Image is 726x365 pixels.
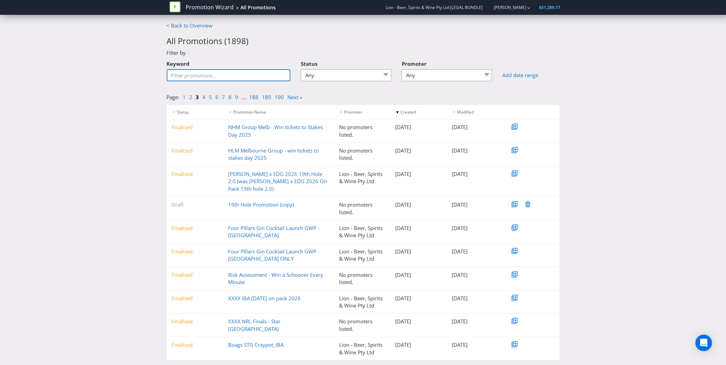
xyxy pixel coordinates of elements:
[334,147,390,162] div: No promoters listed.
[447,170,503,178] div: [DATE]
[334,170,390,185] div: Lion - Beer, Spirits & Wine Pty Ltd
[177,109,189,115] span: Status
[167,69,291,81] input: Filter promotions...
[167,271,223,279] div: Finalised
[228,124,323,138] a: NHM Group Melb - Win tickets to Stakes Day 2025
[167,124,223,131] div: Finalised
[447,225,503,232] div: [DATE]
[249,94,259,101] a: 188
[186,3,234,11] a: Promotion Wizard
[167,35,227,46] span: All Promotions (
[167,201,223,208] div: Draft
[447,248,503,255] div: [DATE]
[228,248,319,262] a: Four PIllars Gin Cocktail Launch GWP - [GEOGRAPHIC_DATA] ONLY
[390,124,447,131] div: [DATE]
[228,109,232,115] span: ▼
[447,147,503,154] div: [DATE]
[228,170,327,192] a: [PERSON_NAME] x EDG 2026 19th Hole 2.0 (was [PERSON_NAME] x EDG 2026 On Pack 19th hole 2.0)
[487,4,526,10] a: [PERSON_NAME]
[228,271,323,285] a: Risk Assessment - Win a Schooner Every Minute
[167,225,223,232] div: Finalised
[390,147,447,154] div: [DATE]
[447,201,503,208] div: [DATE]
[229,94,232,101] a: 8
[246,35,249,46] span: )
[390,271,447,279] div: [DATE]
[301,60,317,67] span: Status
[228,318,280,332] a: XXXX NRL Finals - Star [GEOGRAPHIC_DATA]
[334,318,390,333] div: No promoters listed.
[390,225,447,232] div: [DATE]
[228,341,284,348] a: Boags STG Craypot_IBA
[196,94,199,101] a: 3
[228,201,294,208] a: 19th Hole Promotion (copy)
[167,248,223,255] div: Finalised
[275,94,284,101] a: 190
[167,22,213,29] a: < Back to Overview
[334,248,390,263] div: Lion - Beer, Spirits & Wine Pty Ltd
[339,109,343,115] span: ▼
[390,318,447,325] div: [DATE]
[242,94,249,101] li: ...
[344,109,362,115] span: Promoter
[334,341,390,356] div: Lion - Beer, Spirits & Wine Pty Ltd
[696,335,712,351] div: Open Intercom Messenger
[288,94,303,101] a: Next »
[183,94,186,101] a: 1
[452,109,456,115] span: ▼
[334,124,390,138] div: No promoters listed.
[334,225,390,239] div: Lion - Beer, Spirits & Wine Pty Ltd
[390,170,447,178] div: [DATE]
[447,295,503,302] div: [DATE]
[334,201,390,216] div: No promoters listed.
[228,295,301,302] a: XXXX IBA [DATE] on pack 2026
[235,94,238,101] a: 9
[233,109,266,115] span: Promotion Name
[447,124,503,131] div: [DATE]
[539,4,560,10] span: $51,289.17
[216,94,219,101] a: 6
[228,147,319,161] a: HLM Melbourne Group - win tickets to stakes day 2025
[167,341,223,348] div: Finalised
[222,94,225,101] a: 7
[447,271,503,279] div: [DATE]
[228,225,319,239] a: Four PIllars Gin Cocktail Launch GWP - [GEOGRAPHIC_DATA]
[396,109,400,115] span: ▼
[447,341,503,348] div: [DATE]
[167,57,190,67] label: Keyword
[502,72,559,79] a: Add date range
[334,295,390,310] div: Lion - Beer, Spirits & Wine Pty Ltd
[401,109,416,115] span: Created
[167,147,223,154] div: Finalised
[209,94,212,101] a: 5
[167,318,223,325] div: Finalised
[334,271,390,286] div: No promoters listed.
[167,94,180,101] span: Page:
[227,35,246,46] span: 1898
[390,341,447,348] div: [DATE]
[390,248,447,255] div: [DATE]
[457,109,474,115] span: Modified
[262,94,272,101] a: 189
[241,4,276,11] div: All Promotions
[386,4,483,10] span: Lion - Beer, Spirits & Wine Pty Ltd [LEGAL BUNDLE]
[390,201,447,208] div: [DATE]
[172,109,176,115] span: ▼
[402,60,427,67] span: Promoter
[447,318,503,325] div: [DATE]
[203,94,206,101] a: 4
[167,295,223,302] div: Finalised
[390,295,447,302] div: [DATE]
[162,49,565,56] div: Filter by
[190,94,193,101] a: 2
[167,170,223,178] div: Finalised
